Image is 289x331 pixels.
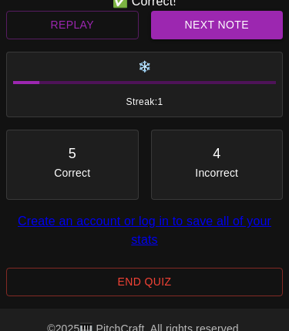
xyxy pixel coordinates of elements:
button: End Quiz [6,268,283,296]
div: 5 [69,143,76,165]
p: Incorrect [195,165,238,181]
button: Replay [6,11,139,39]
p: Correct [54,165,90,181]
h6: ❄️ [13,59,276,76]
div: 4 [213,143,220,165]
button: Next Note [151,11,284,39]
a: Create an account or log in to save all of your stats [18,214,271,246]
span: Streak: 1 [13,95,276,110]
